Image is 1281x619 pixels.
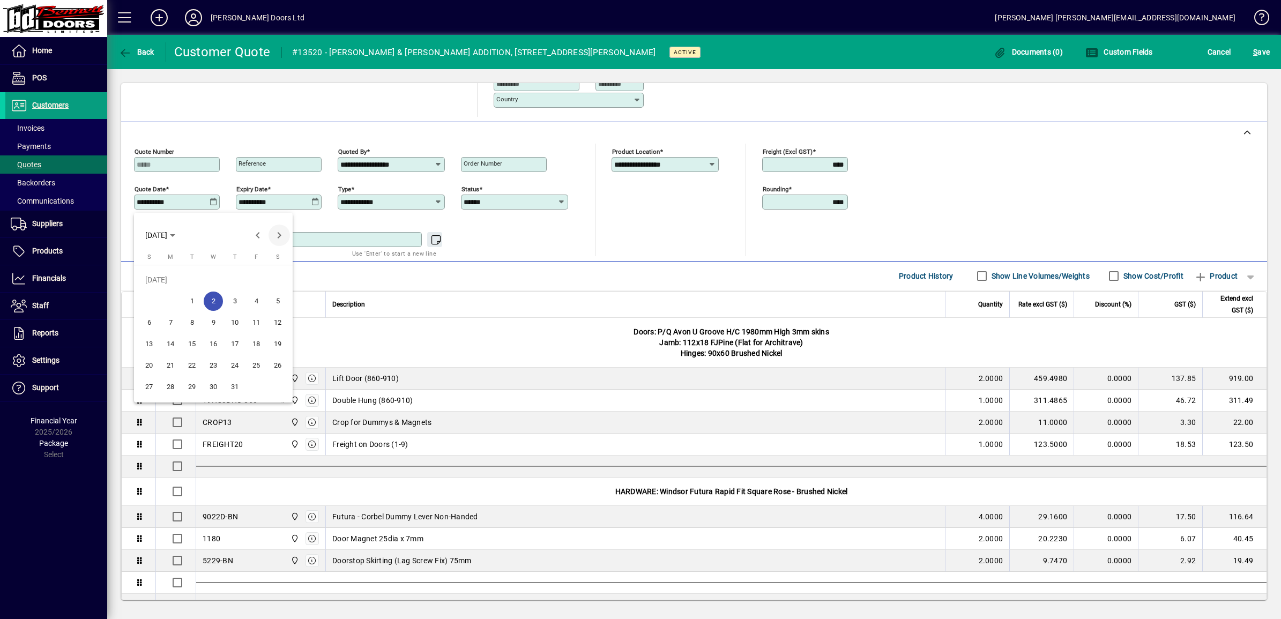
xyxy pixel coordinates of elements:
button: Mon Jul 14 2025 [160,333,181,355]
span: 17 [225,334,244,354]
span: 1 [182,292,202,311]
button: Next month [269,225,290,246]
span: 6 [139,313,159,332]
span: 26 [268,356,287,375]
button: Previous month [247,225,269,246]
span: S [276,253,280,260]
span: T [233,253,237,260]
button: Sat Jul 26 2025 [267,355,288,376]
span: 12 [268,313,287,332]
span: 18 [247,334,266,354]
span: 19 [268,334,287,354]
button: Thu Jul 24 2025 [224,355,245,376]
span: 16 [204,334,223,354]
span: 9 [204,313,223,332]
span: 20 [139,356,159,375]
button: Fri Jul 25 2025 [245,355,267,376]
button: Mon Jul 07 2025 [160,312,181,333]
span: 29 [182,377,202,397]
span: 21 [161,356,180,375]
button: Tue Jul 01 2025 [181,290,203,312]
span: 15 [182,334,202,354]
span: S [147,253,151,260]
button: Fri Jul 18 2025 [245,333,267,355]
button: Sun Jul 20 2025 [138,355,160,376]
span: 5 [268,292,287,311]
button: Fri Jul 11 2025 [245,312,267,333]
span: [DATE] [145,231,167,240]
button: Thu Jul 31 2025 [224,376,245,398]
button: Wed Jul 09 2025 [203,312,224,333]
button: Sun Jul 06 2025 [138,312,160,333]
button: Thu Jul 10 2025 [224,312,245,333]
button: Thu Jul 17 2025 [224,333,245,355]
button: Sat Jul 19 2025 [267,333,288,355]
button: Wed Jul 30 2025 [203,376,224,398]
button: Sat Jul 12 2025 [267,312,288,333]
button: Tue Jul 22 2025 [181,355,203,376]
span: 10 [225,313,244,332]
span: 4 [247,292,266,311]
span: 11 [247,313,266,332]
span: 23 [204,356,223,375]
span: 2 [204,292,223,311]
td: [DATE] [138,269,288,290]
span: 14 [161,334,180,354]
span: 25 [247,356,266,375]
button: Thu Jul 03 2025 [224,290,245,312]
span: 13 [139,334,159,354]
span: F [255,253,258,260]
button: Tue Jul 08 2025 [181,312,203,333]
span: 7 [161,313,180,332]
span: 24 [225,356,244,375]
span: 30 [204,377,223,397]
button: Wed Jul 23 2025 [203,355,224,376]
button: Sat Jul 05 2025 [267,290,288,312]
button: Fri Jul 04 2025 [245,290,267,312]
span: 28 [161,377,180,397]
span: 3 [225,292,244,311]
span: T [190,253,194,260]
button: Sun Jul 27 2025 [138,376,160,398]
button: Tue Jul 29 2025 [181,376,203,398]
span: 27 [139,377,159,397]
button: Mon Jul 28 2025 [160,376,181,398]
button: Tue Jul 15 2025 [181,333,203,355]
span: 31 [225,377,244,397]
button: Wed Jul 16 2025 [203,333,224,355]
button: Mon Jul 21 2025 [160,355,181,376]
span: 22 [182,356,202,375]
span: 8 [182,313,202,332]
span: W [211,253,216,260]
button: Sun Jul 13 2025 [138,333,160,355]
button: Wed Jul 02 2025 [203,290,224,312]
button: Choose month and year [141,226,180,245]
span: M [168,253,173,260]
